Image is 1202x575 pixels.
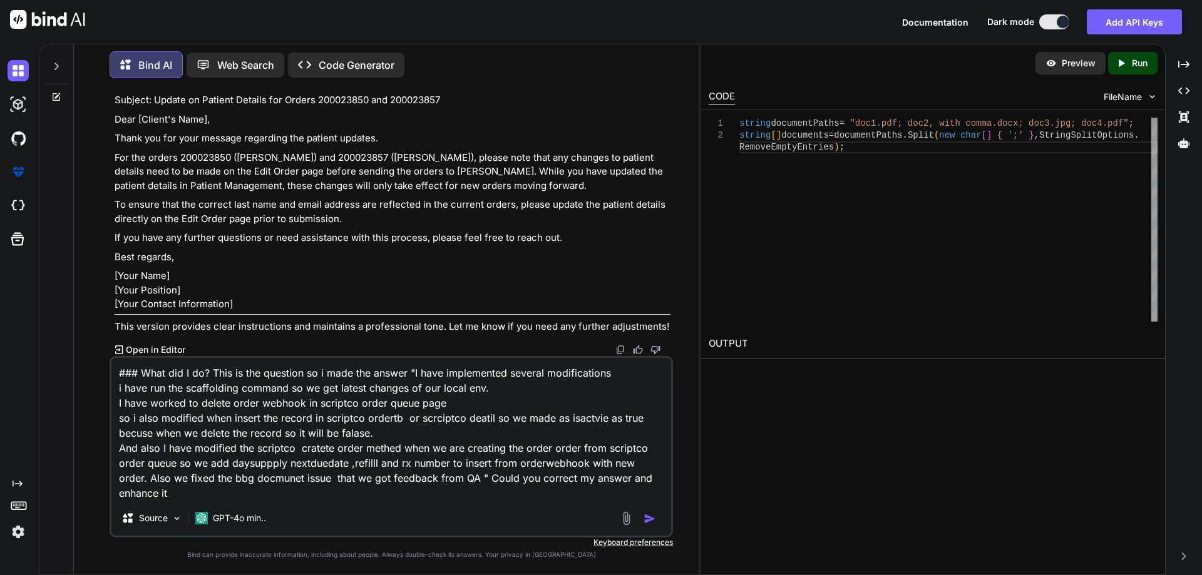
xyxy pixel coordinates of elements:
[217,58,274,73] p: Web Search
[115,93,670,108] p: Subject: Update on Patient Details for Orders 200023850 and 200023857
[1104,91,1142,103] span: FileName
[115,320,670,334] p: This version provides clear instructions and maintains a professional tone. Let me know if you ne...
[709,89,735,104] div: CODE
[829,130,834,140] span: =
[8,521,29,542] img: settings
[115,269,670,312] p: [Your Name] [Your Position] [Your Contact Information]
[834,142,839,152] span: )
[776,130,781,140] span: ]
[981,130,986,140] span: [
[213,512,266,524] p: GPT-4o min..
[739,142,834,152] span: RemoveEmptyEntries
[615,345,625,355] img: copy
[987,130,992,140] span: ]
[997,130,1002,140] span: {
[839,142,844,152] span: ;
[195,512,208,524] img: GPT-4o mini
[319,58,394,73] p: Code Generator
[701,329,1165,359] h2: OUTPUT
[115,131,670,146] p: Thank you for your message regarding the patient updates.
[110,537,673,547] p: Keyboard preferences
[781,130,829,140] span: documents
[1087,9,1182,34] button: Add API Keys
[8,161,29,183] img: premium
[1029,130,1034,140] span: }
[987,16,1034,28] span: Dark mode
[8,195,29,216] img: cloudideIcon
[644,512,656,525] img: icon
[902,17,968,28] span: Documentation
[839,118,844,128] span: =
[1134,130,1139,140] span: .
[850,118,1112,128] span: "doc1.pdf; doc2, with comma.docx; doc3.jpg; doc4.p
[1132,57,1148,69] p: Run
[771,130,776,140] span: [
[709,130,723,141] div: 2
[138,58,172,73] p: Bind AI
[126,343,185,356] p: Open in Editor
[1062,57,1096,69] p: Preview
[1007,130,1023,140] span: ';'
[1112,118,1128,128] span: df"
[650,345,660,355] img: dislike
[111,358,671,501] textarea: ### What did I do? This is the question so i made the answer "I have implemented several modifica...
[139,512,168,524] p: Source
[115,250,670,265] p: Best regards,
[934,130,939,140] span: (
[619,511,634,526] img: attachment
[709,118,723,130] div: 1
[172,513,182,524] img: Pick Models
[960,130,982,140] span: char
[115,113,670,127] p: Dear [Client's Name],
[1045,58,1057,69] img: preview
[902,130,907,140] span: .
[10,10,85,29] img: Bind AI
[1128,118,1133,128] span: ;
[115,231,670,245] p: If you have any further questions or need assistance with this process, please feel free to reach...
[771,118,839,128] span: documentPaths
[115,151,670,193] p: For the orders 200023850 ([PERSON_NAME]) and 200023857 ([PERSON_NAME]), please note that any chan...
[902,16,968,29] button: Documentation
[739,130,771,140] span: string
[739,118,771,128] span: string
[1039,130,1134,140] span: StringSplitOptions
[939,130,955,140] span: new
[1147,91,1158,102] img: chevron down
[8,60,29,81] img: darkChat
[8,94,29,115] img: darkAi-studio
[1034,130,1039,140] span: ,
[115,198,670,226] p: To ensure that the correct last name and email address are reflected in the current orders, pleas...
[633,345,643,355] img: like
[908,130,934,140] span: Split
[834,130,902,140] span: documentPaths
[8,128,29,149] img: githubDark
[110,550,673,559] p: Bind can provide inaccurate information, including about people. Always double-check its answers....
